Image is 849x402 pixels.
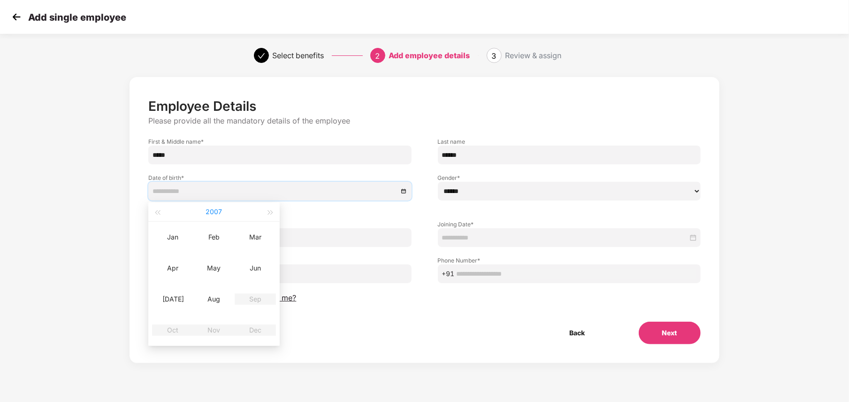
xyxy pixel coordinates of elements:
[273,48,324,63] div: Select benefits
[438,220,701,228] label: Joining Date
[375,51,380,61] span: 2
[159,232,187,243] div: Jan
[159,294,187,305] div: [DATE]
[152,222,193,253] td: 2007-01
[152,253,193,284] td: 2007-04
[28,12,126,23] p: Add single employee
[235,253,276,284] td: 2007-06
[241,232,269,243] div: Mar
[200,294,228,305] div: Aug
[148,220,411,228] label: Employee ID
[442,269,455,279] span: +91
[546,322,609,344] button: Back
[200,232,228,243] div: Feb
[148,98,700,114] p: Employee Details
[9,10,23,24] img: svg+xml;base64,PHN2ZyB4bWxucz0iaHR0cDovL3d3dy53My5vcmcvMjAwMC9zdmciIHdpZHRoPSIzMCIgaGVpZ2h0PSIzMC...
[193,222,235,253] td: 2007-02
[159,263,187,274] div: Apr
[148,138,411,146] label: First & Middle name
[193,284,235,315] td: 2007-08
[235,222,276,253] td: 2007-03
[438,138,701,146] label: Last name
[148,174,411,182] label: Date of birth
[148,256,411,264] label: Email ID
[241,263,269,274] div: Jun
[258,52,265,60] span: check
[639,322,701,344] button: Next
[206,202,222,221] button: 2007
[492,51,497,61] span: 3
[389,48,470,63] div: Add employee details
[438,174,701,182] label: Gender
[505,48,562,63] div: Review & assign
[152,284,193,315] td: 2007-07
[193,253,235,284] td: 2007-05
[148,116,700,126] p: Please provide all the mandatory details of the employee
[148,201,212,209] span: This field is required!
[438,256,701,264] label: Phone Number
[200,263,228,274] div: May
